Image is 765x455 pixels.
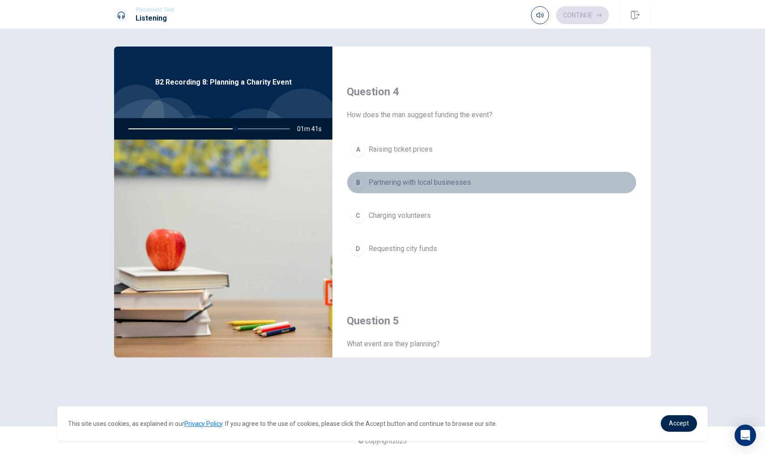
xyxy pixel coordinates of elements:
[347,171,637,194] button: BPartnering with local businesses
[351,208,365,223] div: C
[351,242,365,256] div: D
[351,142,365,157] div: A
[735,425,756,446] div: Open Intercom Messenger
[297,118,329,140] span: 01m 41s
[369,243,437,254] span: Requesting city funds
[347,204,637,227] button: CCharging volunteers
[68,420,497,427] span: This site uses cookies, as explained in our . If you agree to the use of cookies, please click th...
[184,420,222,427] a: Privacy Policy
[351,175,365,190] div: B
[136,13,174,24] h1: Listening
[347,238,637,260] button: DRequesting city funds
[369,210,431,221] span: Charging volunteers
[57,406,708,441] div: cookieconsent
[347,138,637,161] button: ARaising ticket prices
[114,140,332,357] img: B2 Recording 8: Planning a Charity Event
[136,7,174,13] span: Placement Test
[347,339,637,349] span: What event are they planning?
[347,85,637,99] h4: Question 4
[347,110,637,120] span: How does the man suggest funding the event?
[347,314,637,328] h4: Question 5
[358,438,407,445] span: © Copyright 2025
[369,144,433,155] span: Raising ticket prices
[669,420,689,427] span: Accept
[155,77,292,88] span: B2 Recording 8: Planning a Charity Event
[661,415,697,432] a: dismiss cookie message
[369,177,471,188] span: Partnering with local businesses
